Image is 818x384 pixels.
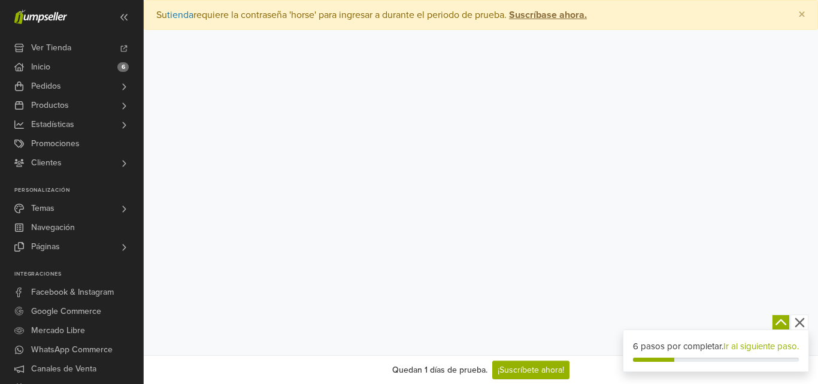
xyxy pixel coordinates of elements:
span: Temas [31,199,54,218]
span: Productos [31,96,69,115]
a: Ir al siguiente paso. [723,341,799,352]
span: Clientes [31,153,62,173]
span: Promociones [31,134,80,153]
span: Pedidos [31,77,61,96]
span: 6 [117,62,129,72]
span: Canales de Venta [31,359,96,379]
button: Close [786,1,817,29]
p: Integraciones [14,271,143,278]
a: ¡Suscríbete ahora! [492,361,569,379]
span: WhatsApp Commerce [31,340,113,359]
a: Suscríbase ahora. [507,9,587,21]
span: Navegación [31,218,75,237]
span: Mercado Libre [31,321,85,340]
p: Personalización [14,187,143,194]
a: tienda [167,9,193,21]
div: Quedan 1 días de prueba. [392,364,487,376]
span: Facebook & Instagram [31,283,114,302]
span: Estadísticas [31,115,74,134]
span: Ver Tienda [31,38,71,58]
span: Inicio [31,58,50,77]
div: 6 pasos por completar. [633,340,799,353]
span: Google Commerce [31,302,101,321]
span: × [798,6,805,23]
span: Páginas [31,237,60,256]
strong: Suscríbase ahora. [509,9,587,21]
